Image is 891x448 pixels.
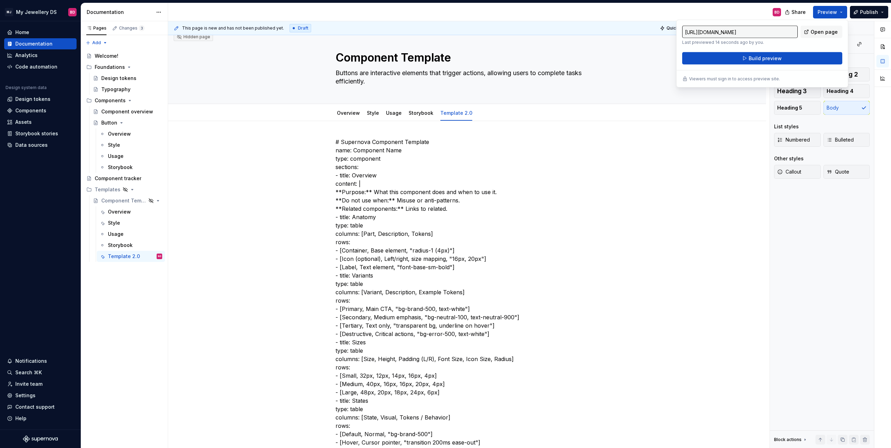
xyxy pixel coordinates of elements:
p: Viewers must sign in to access preview site. [689,76,780,82]
button: Add [84,38,110,48]
span: Publish [860,9,878,16]
span: Numbered [777,136,810,143]
button: Share [781,6,810,18]
span: Add [92,40,101,46]
div: Template 2.0 [108,253,140,260]
div: My Jewellery DS [16,9,57,16]
div: BD [70,9,75,15]
div: Documentation [15,40,53,47]
a: Overview [97,128,165,139]
div: Invite team [15,381,42,387]
textarea: Buttons are interactive elements that trigger actions, allowing users to complete tasks efficiently. [334,67,597,87]
div: Foundations [95,64,125,71]
div: Components [15,107,46,114]
div: Block actions [774,435,808,445]
div: MJ [5,8,13,16]
a: Style [367,110,379,116]
button: Callout [774,165,821,179]
div: Foundations [84,62,165,73]
a: Design tokens [4,94,77,105]
button: Build preview [682,52,842,65]
div: Usage [108,153,124,160]
div: Style [108,219,120,226]
div: Component overview [101,108,153,115]
div: List styles [774,123,799,130]
svg: Supernova Logo [23,435,58,442]
div: Overview [108,130,131,137]
a: Template 2.0BD [97,251,165,262]
a: Assets [4,117,77,128]
span: Open page [811,29,838,35]
a: Data sources [4,139,77,151]
a: Welcome! [84,50,165,62]
span: Heading 4 [827,88,853,95]
a: Invite team [4,378,77,390]
div: Changes [119,25,144,31]
button: Preview [813,6,847,18]
div: Components [84,95,165,106]
a: Component overview [90,106,165,117]
button: Bulleted [823,133,870,147]
a: Template 2.0 [440,110,472,116]
a: Design tokens [90,73,165,84]
span: This page is new and has not been published yet. [182,25,284,31]
div: Templates [95,186,120,193]
div: BD [158,253,161,260]
div: Component Template [101,197,146,204]
div: Design tokens [101,75,136,82]
div: Storybook stories [15,130,58,137]
div: Data sources [15,142,48,149]
a: Overview [337,110,360,116]
a: Usage [97,151,165,162]
button: Search ⌘K [4,367,77,378]
button: Contact support [4,401,77,413]
div: Button [101,119,117,126]
div: Notifications [15,358,47,365]
button: MJMy Jewellery DSBD [1,5,79,19]
div: Components [95,97,126,104]
div: Analytics [15,52,38,59]
div: Welcome! [95,53,118,59]
a: Typography [90,84,165,95]
div: Style [108,142,120,149]
div: Page tree [84,50,165,262]
a: Storybook [97,162,165,173]
span: Preview [818,9,837,16]
a: Documentation [4,38,77,49]
a: Component Template [90,195,165,206]
a: Storybook stories [4,128,77,139]
a: Open page [801,26,842,38]
div: Pages [86,25,107,31]
button: Quick preview [658,23,700,33]
button: Heading 5 [774,101,821,115]
a: Usage [97,229,165,240]
div: Hidden page [176,34,210,40]
div: Home [15,29,29,36]
span: Quote [827,168,849,175]
span: Quick preview [667,25,696,31]
div: Overview [108,208,131,215]
textarea: Component Template [334,49,597,66]
div: Style [364,105,382,120]
div: Storybook [108,164,133,171]
a: Components [4,105,77,116]
a: Home [4,27,77,38]
div: Contact support [15,403,55,410]
a: Style [97,217,165,229]
button: Heading 3 [774,84,821,98]
button: Publish [850,6,888,18]
div: Search ⌘K [15,369,42,376]
a: Storybook [97,240,165,251]
span: 3 [139,25,144,31]
div: Overview [334,105,363,120]
a: Analytics [4,50,77,61]
div: Usage [108,231,124,238]
div: Code automation [15,63,57,70]
button: Notifications [4,355,77,367]
p: Last previewed 14 seconds ago by you. [682,40,798,45]
span: Share [791,9,806,16]
div: Storybook [108,242,133,249]
a: Style [97,139,165,151]
a: Settings [4,390,77,401]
